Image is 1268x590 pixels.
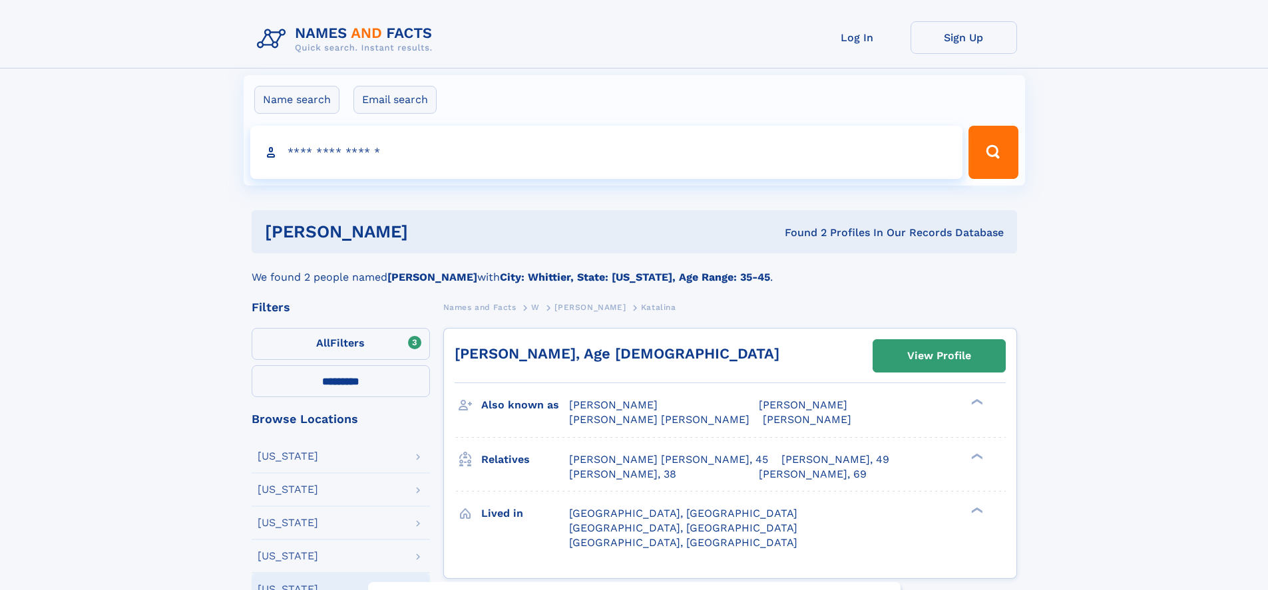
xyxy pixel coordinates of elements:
h3: Also known as [481,394,569,416]
span: W [531,303,540,312]
a: Sign Up [911,21,1017,54]
div: Found 2 Profiles In Our Records Database [596,225,1004,240]
h3: Lived in [481,502,569,525]
button: Search Button [968,126,1018,179]
div: [US_STATE] [258,517,318,528]
span: All [316,337,330,349]
a: View Profile [873,340,1005,372]
div: Browse Locations [252,413,430,425]
h1: [PERSON_NAME] [265,223,596,240]
a: [PERSON_NAME], Age [DEMOGRAPHIC_DATA] [455,345,779,362]
label: Filters [252,328,430,360]
a: [PERSON_NAME], 49 [781,452,889,467]
a: [PERSON_NAME], 69 [759,467,867,482]
span: [PERSON_NAME] [759,398,847,411]
label: Email search [353,86,437,114]
div: View Profile [907,341,971,371]
div: ❯ [968,398,984,406]
span: [PERSON_NAME] [554,303,626,312]
a: Log In [804,21,911,54]
span: [PERSON_NAME] [763,413,851,426]
h3: Relatives [481,448,569,471]
input: search input [250,126,963,179]
div: [US_STATE] [258,484,318,495]
b: [PERSON_NAME] [387,271,477,283]
span: [PERSON_NAME] [PERSON_NAME] [569,413,749,426]
a: [PERSON_NAME] [554,299,626,315]
span: [GEOGRAPHIC_DATA], [GEOGRAPHIC_DATA] [569,521,797,534]
div: Filters [252,301,430,313]
div: [US_STATE] [258,551,318,561]
div: ❯ [968,452,984,460]
b: City: Whittier, State: [US_STATE], Age Range: 35-45 [500,271,770,283]
a: W [531,299,540,315]
a: Names and Facts [443,299,517,315]
a: [PERSON_NAME], 38 [569,467,676,482]
label: Name search [254,86,339,114]
div: [US_STATE] [258,451,318,462]
span: Katalina [641,303,676,312]
span: [GEOGRAPHIC_DATA], [GEOGRAPHIC_DATA] [569,507,797,519]
a: [PERSON_NAME] [PERSON_NAME], 45 [569,452,768,467]
span: [PERSON_NAME] [569,398,658,411]
div: ❯ [968,506,984,514]
div: We found 2 people named with . [252,253,1017,285]
span: [GEOGRAPHIC_DATA], [GEOGRAPHIC_DATA] [569,536,797,549]
img: Logo Names and Facts [252,21,443,57]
